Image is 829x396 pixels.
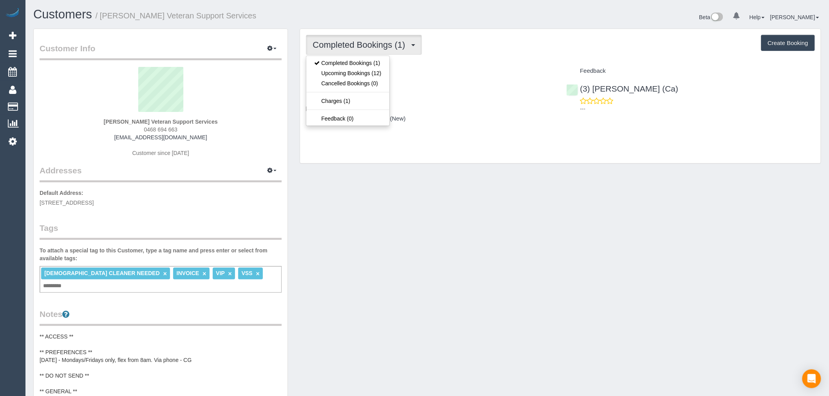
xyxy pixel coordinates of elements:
[5,8,20,19] img: Automaid Logo
[163,270,167,277] a: ×
[567,68,815,74] h4: Feedback
[761,35,815,51] button: Create Booking
[40,200,94,206] span: [STREET_ADDRESS]
[699,14,724,20] a: Beta
[216,270,224,276] span: VIP
[749,14,765,20] a: Help
[802,369,821,388] div: Open Intercom Messenger
[306,68,389,78] a: Upcoming Bookings (12)
[132,150,189,156] span: Customer since [DATE]
[203,270,206,277] a: ×
[306,104,554,112] p: Fortnightly - 10% Off
[40,247,282,262] label: To attach a special tag to this Customer, type a tag name and press enter or select from availabl...
[33,7,92,21] a: Customers
[242,270,253,276] span: VSS
[40,222,282,240] legend: Tags
[770,14,819,20] a: [PERSON_NAME]
[710,13,723,23] img: New interface
[40,308,282,326] legend: Notes
[306,58,389,68] a: Completed Bookings (1)
[306,115,554,122] h4: Hourly Service - Special Pricing (New)
[306,35,422,55] button: Completed Bookings (1)
[104,119,218,125] strong: [PERSON_NAME] Veteran Support Services
[306,113,389,124] a: Feedback (0)
[114,134,207,140] a: [EMAIL_ADDRESS][DOMAIN_NAME]
[40,43,282,60] legend: Customer Info
[144,126,177,133] span: 0468 694 663
[567,84,679,93] a: (3) [PERSON_NAME] (Ca)
[44,270,159,276] span: [DEMOGRAPHIC_DATA] CLEANER NEEDED
[96,11,257,20] small: / [PERSON_NAME] Veteran Support Services
[306,78,389,88] a: Cancelled Bookings (0)
[228,270,232,277] a: ×
[306,68,554,74] h4: Service
[256,270,260,277] a: ×
[40,189,83,197] label: Default Address:
[177,270,199,276] span: INVOICE
[580,105,815,113] p: ---
[313,40,409,50] span: Completed Bookings (1)
[306,96,389,106] a: Charges (1)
